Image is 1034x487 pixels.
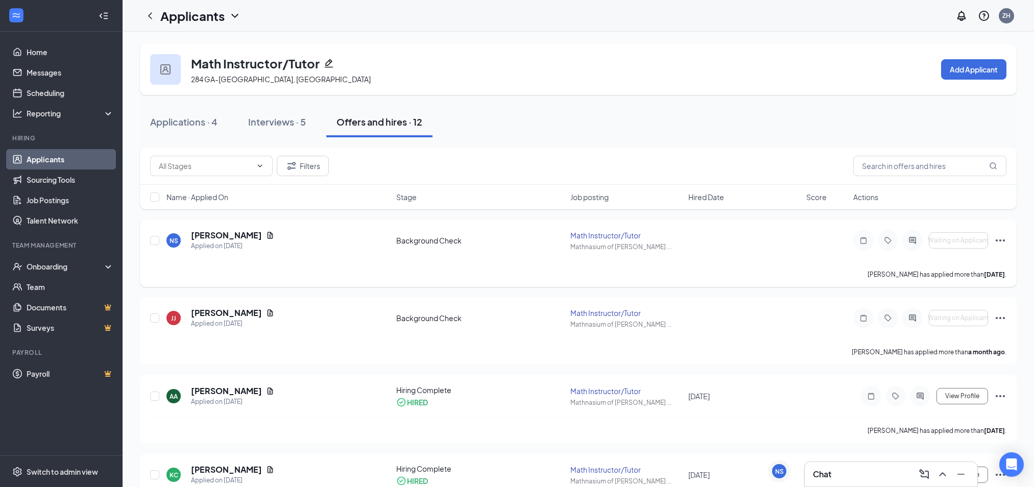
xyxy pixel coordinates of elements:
svg: Document [266,309,274,317]
button: View Profile [936,388,988,404]
button: Waiting on Applicant [929,232,988,249]
div: Mathnasium of [PERSON_NAME] ... [570,477,682,485]
div: Applied on [DATE] [191,241,274,251]
button: ComposeMessage [916,466,932,482]
div: AA [170,392,178,401]
svg: Note [857,236,870,245]
a: Scheduling [27,83,114,103]
b: [DATE] [984,271,1005,278]
h5: [PERSON_NAME] [191,385,262,397]
div: Onboarding [27,261,105,272]
div: ZH [1002,11,1011,20]
svg: ActiveChat [906,314,919,322]
button: Add Applicant [941,59,1006,80]
span: Waiting on Applicant [928,237,989,244]
div: NS [775,467,784,476]
button: ChevronUp [934,466,951,482]
b: a month ago [968,348,1005,356]
span: View Profile [945,393,979,400]
svg: Note [865,392,877,400]
svg: ChevronDown [256,162,264,170]
div: Applied on [DATE] [191,319,274,329]
div: KC [170,471,178,479]
div: Switch to admin view [27,467,98,477]
a: Team [27,277,114,297]
a: PayrollCrown [27,363,114,384]
span: Job posting [570,192,609,202]
div: Hiring Complete [396,464,564,474]
div: Math Instructor/Tutor [570,386,682,396]
svg: QuestionInfo [978,10,990,22]
div: Mathnasium of [PERSON_NAME] ... [570,242,682,251]
img: user icon [160,64,171,75]
svg: Ellipses [994,469,1006,481]
svg: CheckmarkCircle [396,397,406,407]
div: Applied on [DATE] [191,475,274,485]
div: Interviews · 5 [248,115,306,128]
div: Offers and hires · 12 [336,115,422,128]
div: Payroll [12,348,112,357]
svg: Pencil [324,58,334,68]
svg: Collapse [99,11,109,21]
div: Math Instructor/Tutor [570,308,682,318]
svg: ActiveChat [906,236,919,245]
a: DocumentsCrown [27,297,114,318]
div: Background Check [396,235,564,246]
svg: Ellipses [994,312,1006,324]
a: Home [27,42,114,62]
div: Math Instructor/Tutor [570,230,682,240]
svg: Ellipses [994,234,1006,247]
div: HIRED [407,397,428,407]
p: [PERSON_NAME] has applied more than . [868,426,1006,435]
svg: Note [857,314,870,322]
div: Applied on [DATE] [191,397,274,407]
span: Actions [853,192,878,202]
h3: Math Instructor/Tutor [191,55,320,72]
svg: ComposeMessage [918,468,930,480]
a: Talent Network [27,210,114,231]
svg: Ellipses [994,390,1006,402]
svg: ActiveChat [914,392,926,400]
svg: ChevronDown [229,10,241,22]
h3: Chat [813,469,831,480]
button: Minimize [953,466,969,482]
svg: Settings [12,467,22,477]
div: Reporting [27,108,114,118]
span: [DATE] [688,470,710,479]
svg: Analysis [12,108,22,118]
svg: MagnifyingGlass [989,162,997,170]
span: Hired Date [688,192,724,202]
svg: UserCheck [12,261,22,272]
div: Open Intercom Messenger [999,452,1024,477]
svg: Tag [889,392,902,400]
div: JJ [171,314,176,323]
span: [DATE] [688,392,710,401]
a: Messages [27,62,114,83]
div: Math Instructor/Tutor [570,465,682,475]
p: [PERSON_NAME] has applied more than . [868,270,1006,279]
span: Name · Applied On [166,192,228,202]
svg: ChevronUp [936,468,949,480]
b: [DATE] [984,427,1005,434]
span: Waiting on Applicant [928,314,989,322]
svg: Filter [285,160,298,172]
button: Waiting on Applicant [929,310,988,326]
div: Applications · 4 [150,115,218,128]
div: Background Check [396,313,564,323]
h1: Applicants [160,7,225,25]
svg: Document [266,231,274,239]
svg: ChevronLeft [144,10,156,22]
span: 284 GA-[GEOGRAPHIC_DATA], [GEOGRAPHIC_DATA] [191,75,371,84]
div: Hiring Complete [396,385,564,395]
svg: Notifications [955,10,968,22]
h5: [PERSON_NAME] [191,464,262,475]
svg: Document [266,466,274,474]
svg: Document [266,387,274,395]
input: All Stages [159,160,252,172]
a: Sourcing Tools [27,169,114,190]
svg: CheckmarkCircle [396,476,406,486]
a: Applicants [27,149,114,169]
span: Score [806,192,827,202]
svg: Tag [882,236,894,245]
